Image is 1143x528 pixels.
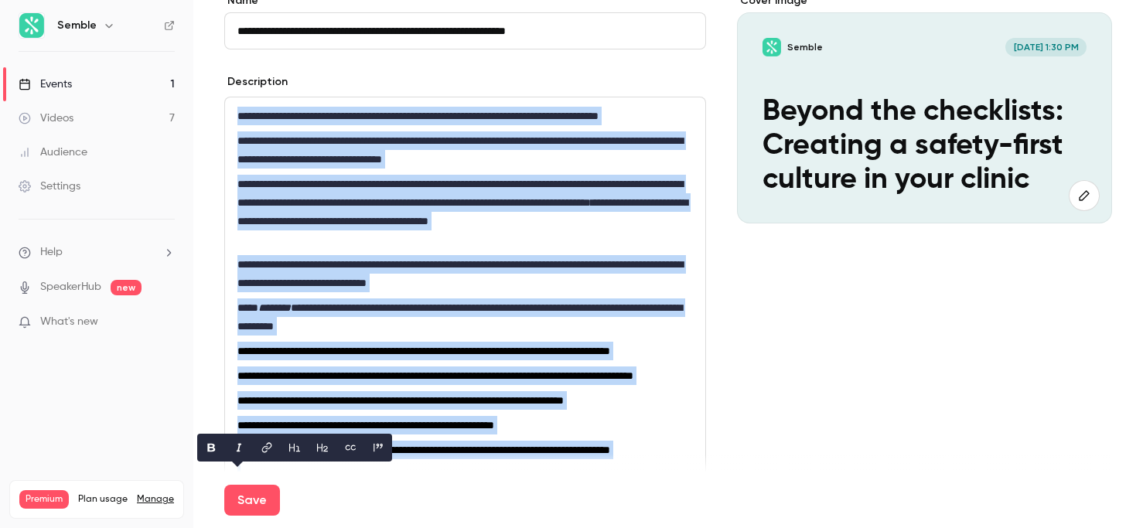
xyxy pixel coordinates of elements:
button: bold [199,435,223,460]
button: italic [227,435,251,460]
span: [DATE] 1:30 PM [1005,38,1087,56]
button: link [254,435,279,460]
button: blockquote [366,435,391,460]
span: Plan usage [78,493,128,506]
span: Premium [19,490,69,509]
div: editor [225,97,705,524]
div: Settings [19,179,80,194]
span: What's new [40,314,98,330]
label: Description [224,74,288,90]
a: SpeakerHub [40,279,101,295]
div: Audience [19,145,87,160]
img: Semble [19,13,44,38]
span: new [111,280,142,295]
div: Events [19,77,72,92]
a: Manage [137,493,174,506]
li: help-dropdown-opener [19,244,175,261]
p: Semble [787,41,823,54]
section: description [224,97,706,525]
iframe: Noticeable Trigger [156,315,175,329]
button: Save [224,485,280,516]
p: Beyond the checklists: Creating a safety-first culture in your clinic [763,96,1087,198]
span: Help [40,244,63,261]
h6: Semble [57,18,97,33]
div: Videos [19,111,73,126]
img: Beyond the checklists: Creating a safety-first culture in your clinic [763,38,781,56]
